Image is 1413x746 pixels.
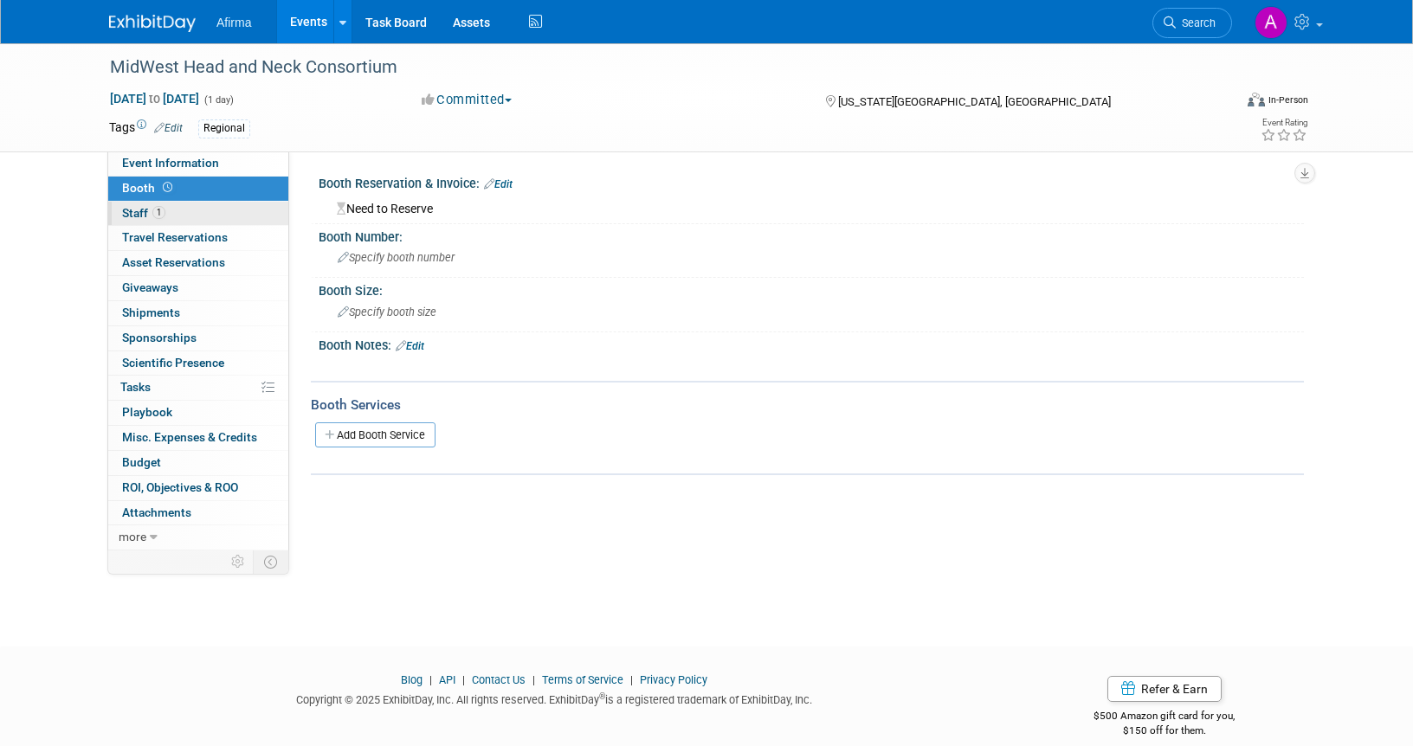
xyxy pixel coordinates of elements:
[122,156,219,170] span: Event Information
[122,181,176,195] span: Booth
[472,673,526,686] a: Contact Us
[319,170,1304,193] div: Booth Reservation & Invoice:
[122,280,178,294] span: Giveaways
[122,331,197,344] span: Sponsorships
[1025,723,1305,738] div: $150 off for them.
[319,224,1304,246] div: Booth Number:
[122,405,172,419] span: Playbook
[319,278,1304,299] div: Booth Size:
[108,251,288,275] a: Asset Reservations
[122,430,257,444] span: Misc. Expenses & Credits
[1130,90,1308,116] div: Event Format
[122,255,225,269] span: Asset Reservations
[484,178,513,190] a: Edit
[122,356,224,370] span: Scientific Presence
[216,16,251,29] span: Afirma
[108,301,288,325] a: Shipments
[122,230,228,244] span: Travel Reservations
[122,305,180,319] span: Shipments
[108,351,288,376] a: Scientific Presence
[108,226,288,250] a: Travel Reservations
[108,476,288,500] a: ROI, Objectives & ROO
[401,673,423,686] a: Blog
[396,340,424,352] a: Edit
[108,177,288,201] a: Booth
[109,91,200,106] span: [DATE] [DATE]
[122,505,191,519] span: Attachments
[108,426,288,450] a: Misc. Expenses & Credits
[108,151,288,176] a: Event Information
[1176,16,1216,29] span: Search
[108,525,288,550] a: more
[315,422,436,447] a: Add Booth Service
[1025,698,1305,737] div: $500 Amazon gift card for you,
[198,119,250,138] div: Regional
[332,196,1291,217] div: Need to Reserve
[122,455,161,469] span: Budget
[108,501,288,525] a: Attachments
[416,91,519,109] button: Committed
[338,251,455,264] span: Specify booth number
[108,451,288,475] a: Budget
[311,396,1304,415] div: Booth Services
[109,15,196,32] img: ExhibitDay
[152,206,165,219] span: 1
[109,688,999,708] div: Copyright © 2025 ExhibitDay, Inc. All rights reserved. ExhibitDay is a registered trademark of Ex...
[319,332,1304,355] div: Booth Notes:
[1255,6,1287,39] img: Allison Wyand
[122,206,165,220] span: Staff
[119,530,146,543] span: more
[1268,93,1308,106] div: In-Person
[108,276,288,300] a: Giveaways
[108,326,288,350] a: Sponsorships
[640,673,707,686] a: Privacy Policy
[146,92,163,106] span: to
[458,673,469,686] span: |
[122,480,238,494] span: ROI, Objectives & ROO
[203,94,234,106] span: (1 day)
[120,380,151,394] span: Tasks
[109,119,183,138] td: Tags
[223,550,254,573] td: Personalize Event Tab Strip
[626,673,637,686] span: |
[159,181,176,194] span: Booth not reserved yet
[1107,676,1222,702] a: Refer & Earn
[439,673,455,686] a: API
[425,673,436,686] span: |
[599,691,605,701] sup: ®
[108,202,288,226] a: Staff1
[108,376,288,400] a: Tasks
[154,122,183,134] a: Edit
[338,305,436,318] span: Specify booth size
[542,673,623,686] a: Terms of Service
[1261,119,1307,127] div: Event Rating
[528,673,539,686] span: |
[108,401,288,425] a: Playbook
[254,550,289,573] td: Toggle Event Tabs
[838,95,1111,108] span: [US_STATE][GEOGRAPHIC_DATA], [GEOGRAPHIC_DATA]
[1152,8,1232,38] a: Search
[104,52,1206,83] div: MidWest Head and Neck Consortium
[1248,93,1265,106] img: Format-Inperson.png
